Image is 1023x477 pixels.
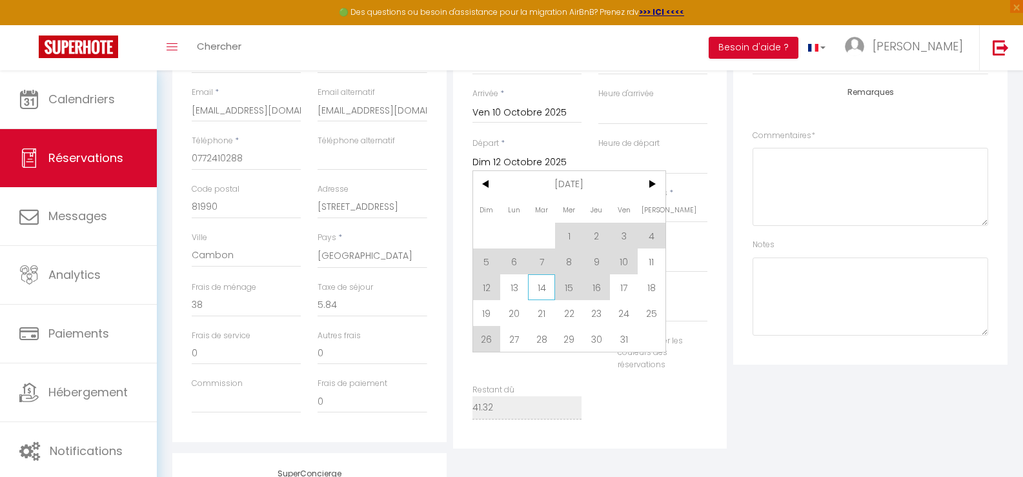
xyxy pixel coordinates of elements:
[610,223,638,249] span: 3
[473,274,501,300] span: 12
[472,384,514,396] label: Restant dû
[318,232,336,244] label: Pays
[318,281,373,294] label: Taxe de séjour
[192,135,233,147] label: Téléphone
[500,274,528,300] span: 13
[555,249,583,274] span: 8
[187,25,251,70] a: Chercher
[610,197,638,223] span: Ven
[528,300,556,326] span: 21
[639,6,684,17] a: >>> ICI <<<<
[48,91,115,107] span: Calendriers
[500,300,528,326] span: 20
[318,330,361,342] label: Autres frais
[753,88,988,97] h4: Remarques
[638,300,665,326] span: 25
[473,300,501,326] span: 19
[500,249,528,274] span: 6
[528,274,556,300] span: 14
[39,36,118,58] img: Super Booking
[638,274,665,300] span: 18
[638,171,665,197] span: >
[192,232,207,244] label: Ville
[318,86,375,99] label: Email alternatif
[192,378,243,390] label: Commission
[192,183,239,196] label: Code postal
[473,197,501,223] span: Dim
[192,86,213,99] label: Email
[472,88,498,100] label: Arrivée
[473,171,501,197] span: <
[472,137,499,150] label: Départ
[318,135,395,147] label: Téléphone alternatif
[197,39,241,53] span: Chercher
[610,300,638,326] span: 24
[835,25,979,70] a: ... [PERSON_NAME]
[610,249,638,274] span: 10
[638,223,665,249] span: 4
[638,197,665,223] span: [PERSON_NAME]
[528,249,556,274] span: 7
[753,239,775,251] label: Notes
[555,197,583,223] span: Mer
[873,38,963,54] span: [PERSON_NAME]
[611,335,691,372] label: Personnaliser les couleurs des réservations
[473,326,501,352] span: 26
[555,326,583,352] span: 29
[583,326,611,352] span: 30
[638,249,665,274] span: 11
[610,274,638,300] span: 17
[50,443,123,459] span: Notifications
[753,130,815,142] label: Commentaires
[500,326,528,352] span: 27
[555,223,583,249] span: 1
[48,208,107,224] span: Messages
[318,183,349,196] label: Adresse
[583,274,611,300] span: 16
[48,267,101,283] span: Analytics
[583,197,611,223] span: Jeu
[192,330,250,342] label: Frais de service
[48,384,128,400] span: Hébergement
[555,274,583,300] span: 15
[528,197,556,223] span: Mar
[583,249,611,274] span: 9
[48,150,123,166] span: Réservations
[192,281,256,294] label: Frais de ménage
[555,300,583,326] span: 22
[583,300,611,326] span: 23
[709,37,798,59] button: Besoin d'aide ?
[598,88,654,100] label: Heure d'arrivée
[500,197,528,223] span: Lun
[598,137,660,150] label: Heure de départ
[993,39,1009,56] img: logout
[528,326,556,352] span: 28
[610,326,638,352] span: 31
[500,171,638,197] span: [DATE]
[473,249,501,274] span: 5
[583,223,611,249] span: 2
[845,37,864,56] img: ...
[318,378,387,390] label: Frais de paiement
[48,325,109,341] span: Paiements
